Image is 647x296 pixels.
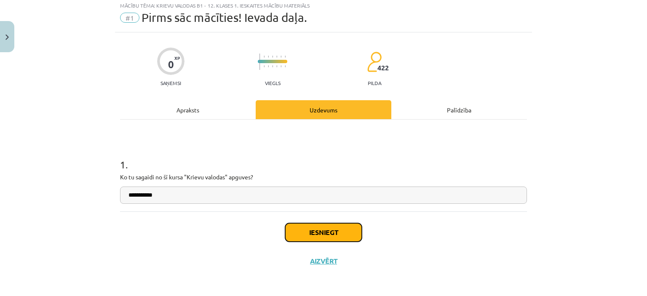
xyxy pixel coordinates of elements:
div: 0 [168,59,174,70]
img: icon-short-line-57e1e144782c952c97e751825c79c345078a6d821885a25fce030b3d8c18986b.svg [268,56,269,58]
img: icon-short-line-57e1e144782c952c97e751825c79c345078a6d821885a25fce030b3d8c18986b.svg [276,65,277,67]
div: Palīdzība [391,100,527,119]
p: Saņemsi [157,80,184,86]
img: icon-short-line-57e1e144782c952c97e751825c79c345078a6d821885a25fce030b3d8c18986b.svg [281,65,281,67]
span: #1 [120,13,139,23]
img: icon-short-line-57e1e144782c952c97e751825c79c345078a6d821885a25fce030b3d8c18986b.svg [276,56,277,58]
button: Aizvērt [307,257,340,265]
img: students-c634bb4e5e11cddfef0936a35e636f08e4e9abd3cc4e673bd6f9a4125e45ecb1.svg [367,51,382,72]
img: icon-short-line-57e1e144782c952c97e751825c79c345078a6d821885a25fce030b3d8c18986b.svg [272,56,273,58]
div: Mācību tēma: Krievu valodas b1 - 12. klases 1. ieskaites mācību materiāls [120,3,527,8]
img: icon-short-line-57e1e144782c952c97e751825c79c345078a6d821885a25fce030b3d8c18986b.svg [264,65,265,67]
img: icon-short-line-57e1e144782c952c97e751825c79c345078a6d821885a25fce030b3d8c18986b.svg [285,56,286,58]
img: icon-close-lesson-0947bae3869378f0d4975bcd49f059093ad1ed9edebbc8119c70593378902aed.svg [5,35,9,40]
button: Iesniegt [285,223,362,242]
p: Viegls [265,80,281,86]
span: XP [174,56,180,60]
div: Uzdevums [256,100,391,119]
span: Pirms sāc mācīties! Ievada daļa. [142,11,307,24]
img: icon-short-line-57e1e144782c952c97e751825c79c345078a6d821885a25fce030b3d8c18986b.svg [281,56,281,58]
img: icon-short-line-57e1e144782c952c97e751825c79c345078a6d821885a25fce030b3d8c18986b.svg [272,65,273,67]
img: icon-short-line-57e1e144782c952c97e751825c79c345078a6d821885a25fce030b3d8c18986b.svg [264,56,265,58]
h1: 1 . [120,144,527,170]
img: icon-short-line-57e1e144782c952c97e751825c79c345078a6d821885a25fce030b3d8c18986b.svg [268,65,269,67]
p: pilda [368,80,381,86]
span: 422 [377,64,389,72]
img: icon-short-line-57e1e144782c952c97e751825c79c345078a6d821885a25fce030b3d8c18986b.svg [285,65,286,67]
div: Apraksts [120,100,256,119]
p: Ko tu sagaidi no šī kursa "Krievu valodas" apguves? [120,173,527,181]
